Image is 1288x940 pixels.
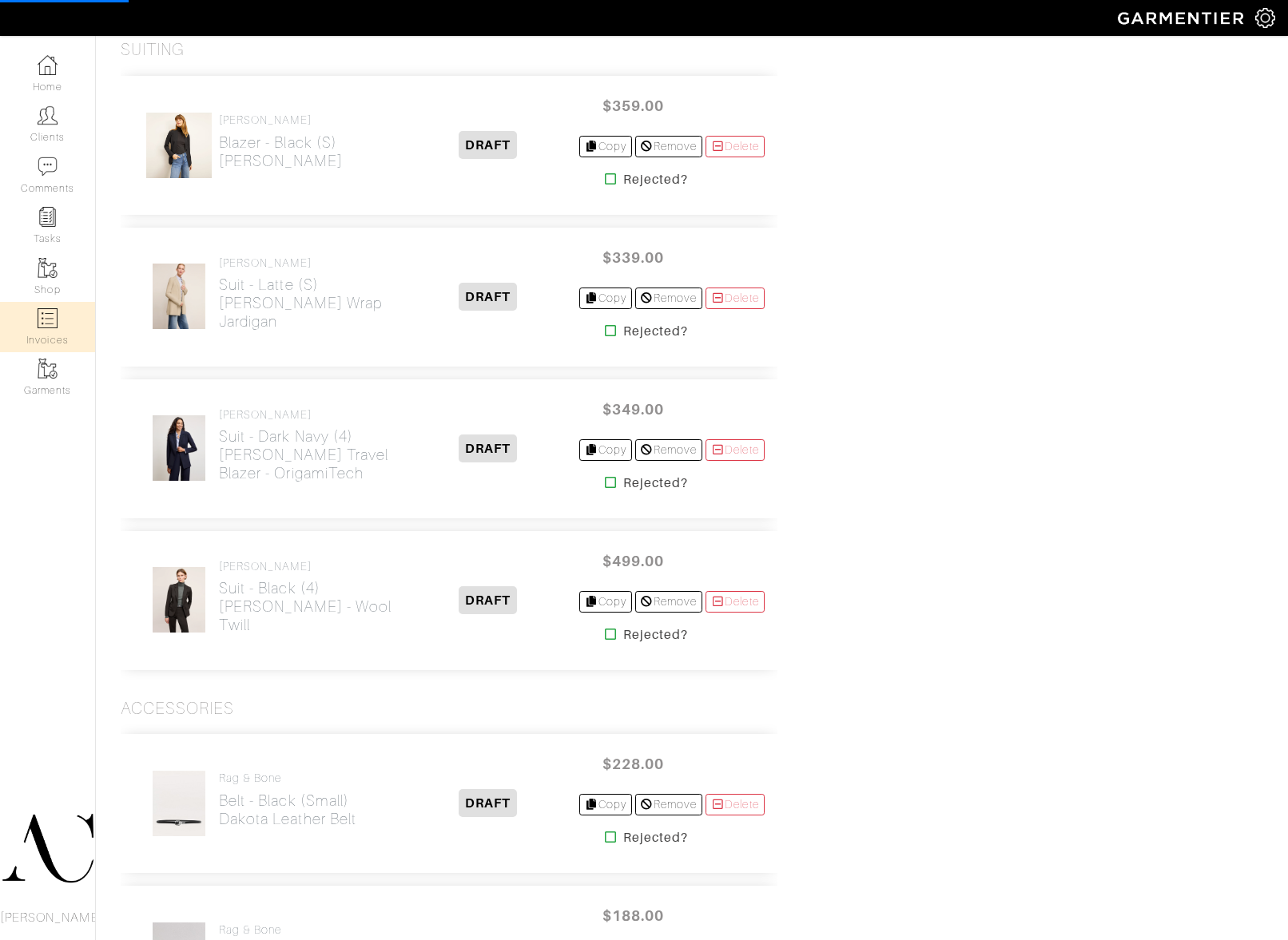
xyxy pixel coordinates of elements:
a: Delete [706,288,765,309]
h4: [PERSON_NAME] [219,256,398,270]
span: $339.00 [586,240,682,275]
h4: [PERSON_NAME] [219,408,398,422]
img: garments-icon-b7da505a4dc4fd61783c78ac3ca0ef83fa9d6f193b1c9dc38574b1d14d53ca28.png [38,359,58,379]
strong: Rejected? [623,322,688,341]
strong: Rejected? [623,170,688,189]
a: Delete [706,794,765,815]
a: Delete [706,439,765,461]
img: reminder-icon-8004d30b9f0a5d33ae49ab947aed9ed385cf756f9e5892f1edd6e32f2345188e.png [38,207,58,227]
a: Remove [635,136,702,157]
img: gear-icon-white-bd11855cb880d31180b6d7d6211b90ccbf57a29d726f0c71d8c61bd08dd39cc2.png [1255,8,1275,28]
img: 3WEYwELUSnDUWLqN7aPXYkJe [145,112,213,179]
a: Copy [579,794,633,815]
a: Remove [635,288,702,309]
span: DRAFT [459,283,517,311]
h2: Belt - Black (Small) Dakota Leather Belt [219,791,356,828]
img: UF1tZhQhKK5fvLDp9SNCKjpF [152,770,206,837]
a: [PERSON_NAME] Suit - Black (4)[PERSON_NAME] - Wool Twill [219,560,398,635]
span: $228.00 [586,747,682,781]
span: DRAFT [459,131,517,159]
h2: Suit - Latte (S) [PERSON_NAME] Wrap Jardigan [219,276,398,331]
a: Copy [579,439,633,461]
h3: Accessories [121,699,235,719]
span: $349.00 [586,392,682,426]
span: DRAFT [459,434,517,462]
a: [PERSON_NAME] Blazer - Black (S)[PERSON_NAME] [219,113,343,170]
h4: [PERSON_NAME] [219,113,343,127]
h2: Blazer - Black (S) [PERSON_NAME] [219,133,343,170]
span: $499.00 [586,544,682,578]
h2: Suit - Black (4) [PERSON_NAME] - Wool Twill [219,579,398,634]
a: [PERSON_NAME] Suit - Dark Navy (4)[PERSON_NAME] Travel Blazer - OrigamiTech [219,408,398,483]
a: Remove [635,794,702,815]
span: $359.00 [586,89,682,123]
a: Remove [635,591,702,613]
img: LfLDq7fQgXHEgKanHtBGiNeN [152,263,206,330]
strong: Rejected? [623,625,688,645]
h4: Rag & Bone [219,771,356,785]
span: DRAFT [459,789,517,817]
img: qFrMtv2118DMmYKdArsf9nZa [152,566,206,633]
a: Remove [635,439,702,461]
a: Copy [579,288,633,309]
img: clients-icon-6bae9207a08558b7cb47a8932f037763ab4055f8c8b6bfacd5dc20c3e0201464.png [38,105,58,125]
img: comment-icon-a0a6a9ef722e966f86d9cbdc48e553b5cf19dbc54f86b18d962a5391bc8f6eb6.png [38,157,58,176]
img: orders-icon-0abe47150d42831381b5fb84f609e132dff9fe21cb692f30cb5eec754e2cba89.png [38,308,58,328]
img: garments-icon-b7da505a4dc4fd61783c78ac3ca0ef83fa9d6f193b1c9dc38574b1d14d53ca28.png [38,258,58,278]
h4: [PERSON_NAME] [219,560,398,573]
strong: Rejected? [623,828,688,847]
a: Copy [579,591,633,613]
span: $188.00 [586,898,682,933]
img: garmentier-logo-header-white-b43fb05a5012e4ada735d5af1a66efaba907eab6374d6393d1fbf88cb4ef424d.png [1110,4,1255,32]
span: DRAFT [459,586,517,614]
a: Copy [579,136,633,157]
a: Delete [706,591,765,613]
h2: Suit - Dark Navy (4) [PERSON_NAME] Travel Blazer - OrigamiTech [219,427,398,482]
img: iuHrCngKw3TqTbUDcRQtNzVG [152,414,206,482]
strong: Rejected? [623,474,688,493]
a: Rag & Bone Belt - Black (Small)Dakota Leather Belt [219,771,356,828]
a: [PERSON_NAME] Suit - Latte (S)[PERSON_NAME] Wrap Jardigan [219,256,398,331]
img: dashboard-icon-dbcd8f5a0b271acd01030246c82b418ddd0df26cd7fceb0bd07c9910d44c42f6.png [38,55,58,75]
a: Delete [706,136,765,157]
h4: Rag & Bone [219,923,372,937]
h3: Suiting [121,40,185,60]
